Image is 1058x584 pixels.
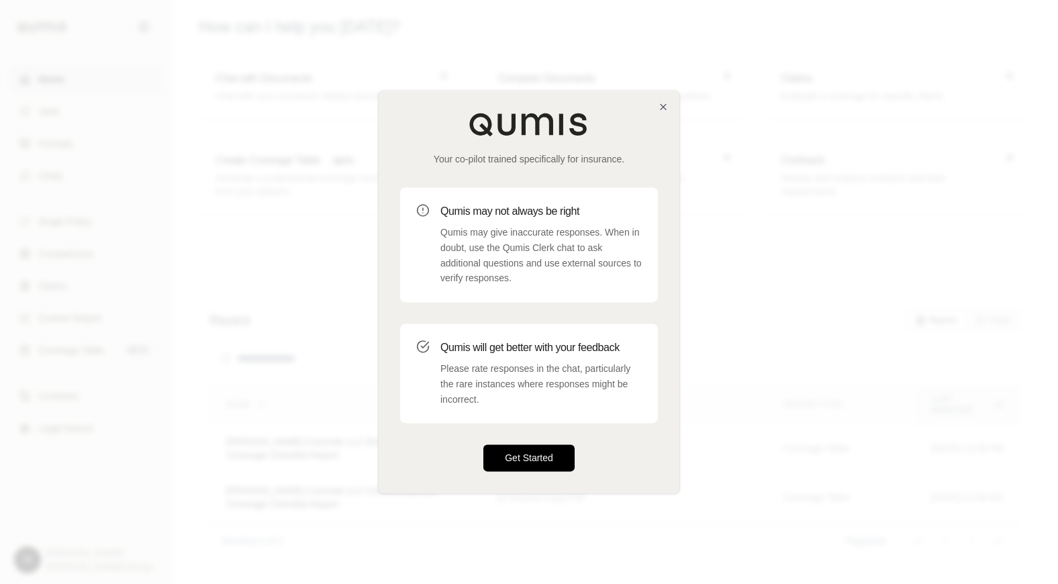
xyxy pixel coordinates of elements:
[440,225,642,286] p: Qumis may give inaccurate responses. When in doubt, use the Qumis Clerk chat to ask additional qu...
[469,112,589,136] img: Qumis Logo
[400,152,658,166] p: Your co-pilot trained specifically for insurance.
[440,203,642,220] h3: Qumis may not always be right
[483,445,575,472] button: Get Started
[440,340,642,356] h3: Qumis will get better with your feedback
[440,361,642,407] p: Please rate responses in the chat, particularly the rare instances where responses might be incor...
